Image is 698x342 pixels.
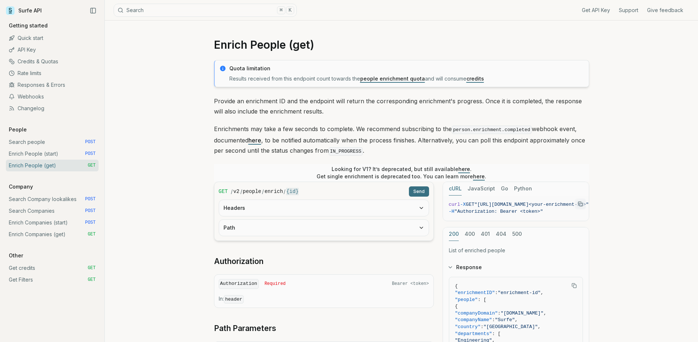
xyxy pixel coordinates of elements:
p: In: [219,295,429,303]
span: POST [85,220,96,226]
button: 500 [512,227,522,241]
a: here [458,166,470,172]
span: curl [449,202,460,207]
code: Authorization [219,279,259,289]
a: Get credits GET [6,262,99,274]
button: Headers [219,200,429,216]
code: people [243,188,261,195]
span: "enrichment-id" [498,290,541,295]
code: person.enrichment.completed [452,126,532,134]
a: here [473,173,485,179]
code: header [224,295,244,304]
p: People [6,126,30,133]
span: / [262,188,264,195]
button: 404 [496,227,506,241]
a: Rate limits [6,67,99,79]
a: Enrich Companies (get) GET [6,228,99,240]
span: GET [88,265,96,271]
span: -X [460,202,466,207]
button: Collapse Sidebar [88,5,99,16]
span: , [538,324,541,330]
button: 401 [481,227,490,241]
p: List of enriched people [449,247,583,254]
a: Webhooks [6,91,99,103]
button: Response [443,258,589,277]
span: "[DOMAIN_NAME]" [501,311,543,316]
a: Path Parameters [214,323,276,334]
a: Give feedback [647,7,683,14]
span: GET [88,277,96,283]
code: enrich [265,188,283,195]
span: , [543,311,546,316]
kbd: K [286,6,294,14]
a: Support [619,7,638,14]
p: Results received from this endpoint count towards the and will consume [229,75,584,82]
span: : [ [478,297,486,302]
span: POST [85,196,96,202]
span: "companyDomain" [455,311,498,316]
a: Quick start [6,32,99,44]
p: Company [6,183,36,190]
span: "enrichmentID" [455,290,495,295]
button: Copy Text [575,198,586,209]
button: Python [514,182,532,196]
p: Getting started [6,22,51,29]
p: Other [6,252,26,259]
p: Quota limitation [229,65,584,72]
a: people enrichment quota [360,75,425,82]
a: Enrich Companies (start) POST [6,217,99,228]
button: Send [409,186,429,197]
a: Changelog [6,103,99,114]
button: JavaScript [468,182,495,196]
span: : [495,290,498,295]
span: "departments" [455,331,492,337]
span: GET [466,202,474,207]
p: Looking for V1? It’s deprecated, but still available . Get single enrichment is deprecated too. Y... [317,166,486,180]
span: { [455,283,458,289]
span: POST [85,139,96,145]
span: : [492,317,495,323]
code: {id} [286,188,299,195]
span: "people" [455,297,478,302]
a: Enrich People (get) GET [6,160,99,171]
a: credits [466,75,484,82]
a: Credits & Quotas [6,56,99,67]
kbd: ⌘ [277,6,285,14]
a: Search Companies POST [6,205,99,217]
span: GET [219,188,228,195]
span: : [481,324,484,330]
span: Required [265,281,286,287]
span: GET [88,231,96,237]
span: { [455,304,458,309]
a: Search Company lookalikes POST [6,193,99,205]
span: Bearer <token> [392,281,429,287]
span: , [541,290,544,295]
a: Get Filters GET [6,274,99,286]
code: v2 [233,188,240,195]
span: / [231,188,233,195]
a: Enrich People (start) POST [6,148,99,160]
span: : [ [492,331,501,337]
button: 400 [465,227,475,241]
span: , [515,317,518,323]
button: Copy Text [569,280,580,291]
span: POST [85,151,96,157]
button: cURL [449,182,462,196]
span: / [284,188,285,195]
span: POST [85,208,96,214]
h1: Enrich People (get) [214,38,589,51]
a: API Key [6,44,99,56]
button: Path [219,220,429,236]
span: "[URL][DOMAIN_NAME]<your-enrichment-id>" [474,202,589,207]
a: Surfe API [6,5,42,16]
span: "Authorization: Bearer <token>" [454,209,543,214]
a: here [248,137,261,144]
span: GET [88,163,96,168]
a: Responses & Errors [6,79,99,91]
span: "Surfe" [495,317,515,323]
button: 200 [449,227,459,241]
span: / [240,188,242,195]
p: Enrichments may take a few seconds to complete. We recommend subscribing to the webhook event, do... [214,124,589,157]
span: "[GEOGRAPHIC_DATA]" [484,324,538,330]
button: Go [501,182,508,196]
